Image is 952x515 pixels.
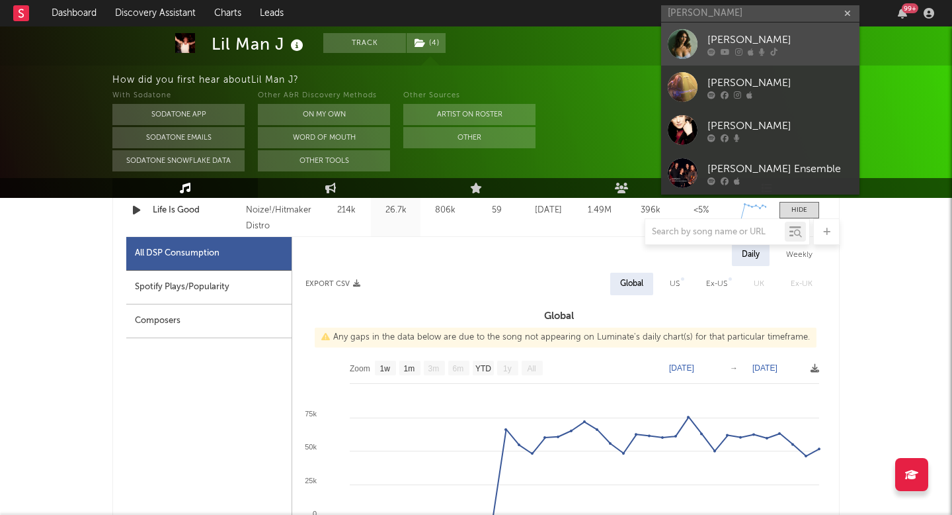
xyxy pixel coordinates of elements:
[126,304,292,338] div: Composers
[661,152,859,195] a: [PERSON_NAME] Ensemble
[453,364,464,373] text: 6m
[679,204,723,217] div: <5%
[315,328,816,348] div: Any gaps in the data below are due to the song not appearing on Luminate's daily chart(s) for tha...
[407,33,446,53] button: (4)
[661,109,859,152] a: [PERSON_NAME]
[898,8,907,19] button: 99+
[424,204,467,217] div: 806k
[707,75,853,91] div: [PERSON_NAME]
[258,127,390,148] button: Word Of Mouth
[902,3,918,13] div: 99 +
[428,364,440,373] text: 3m
[661,23,859,66] a: [PERSON_NAME]
[707,161,853,177] div: [PERSON_NAME] Ensemble
[752,363,777,373] text: [DATE]
[112,150,245,171] button: Sodatone Snowflake Data
[380,364,391,373] text: 1w
[406,33,446,53] span: ( 4 )
[526,204,571,217] div: [DATE]
[475,364,491,373] text: YTD
[503,364,512,373] text: 1y
[628,204,672,217] div: 396k
[473,204,520,217] div: 59
[776,244,822,266] div: Weekly
[212,33,307,55] div: Lil Man J
[403,104,535,125] button: Artist on Roster
[126,271,292,304] div: Spotify Plays/Popularity
[323,33,406,53] button: Track
[661,5,859,22] input: Search for artists
[112,72,952,88] div: How did you first hear about Lil Man J ?
[707,118,853,134] div: [PERSON_NAME]
[620,276,643,292] div: Global
[669,363,694,373] text: [DATE]
[325,204,368,217] div: 214k
[153,204,239,217] a: Life Is Good
[258,104,390,125] button: On My Own
[730,363,738,373] text: →
[126,237,292,271] div: All DSP Consumption
[403,88,535,104] div: Other Sources
[670,276,680,292] div: US
[661,66,859,109] a: [PERSON_NAME]
[292,308,826,324] h3: Global
[112,88,245,104] div: With Sodatone
[374,204,417,217] div: 26.7k
[305,280,360,288] button: Export CSV
[706,276,727,292] div: Ex-US
[305,443,317,451] text: 50k
[404,364,415,373] text: 1m
[112,127,245,148] button: Sodatone Emails
[732,244,770,266] div: Daily
[707,32,853,48] div: [PERSON_NAME]
[645,227,785,238] input: Search by song name or URL
[305,477,317,485] text: 25k
[577,204,621,217] div: 1.49M
[135,246,219,261] div: All DSP Consumption
[305,410,317,418] text: 75k
[112,104,245,125] button: Sodatone App
[403,127,535,148] button: Other
[258,150,390,171] button: Other Tools
[527,364,535,373] text: All
[350,364,370,373] text: Zoom
[258,88,390,104] div: Other A&R Discovery Methods
[246,187,318,234] div: 2025 Blac Noize!/Hitmaker Distro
